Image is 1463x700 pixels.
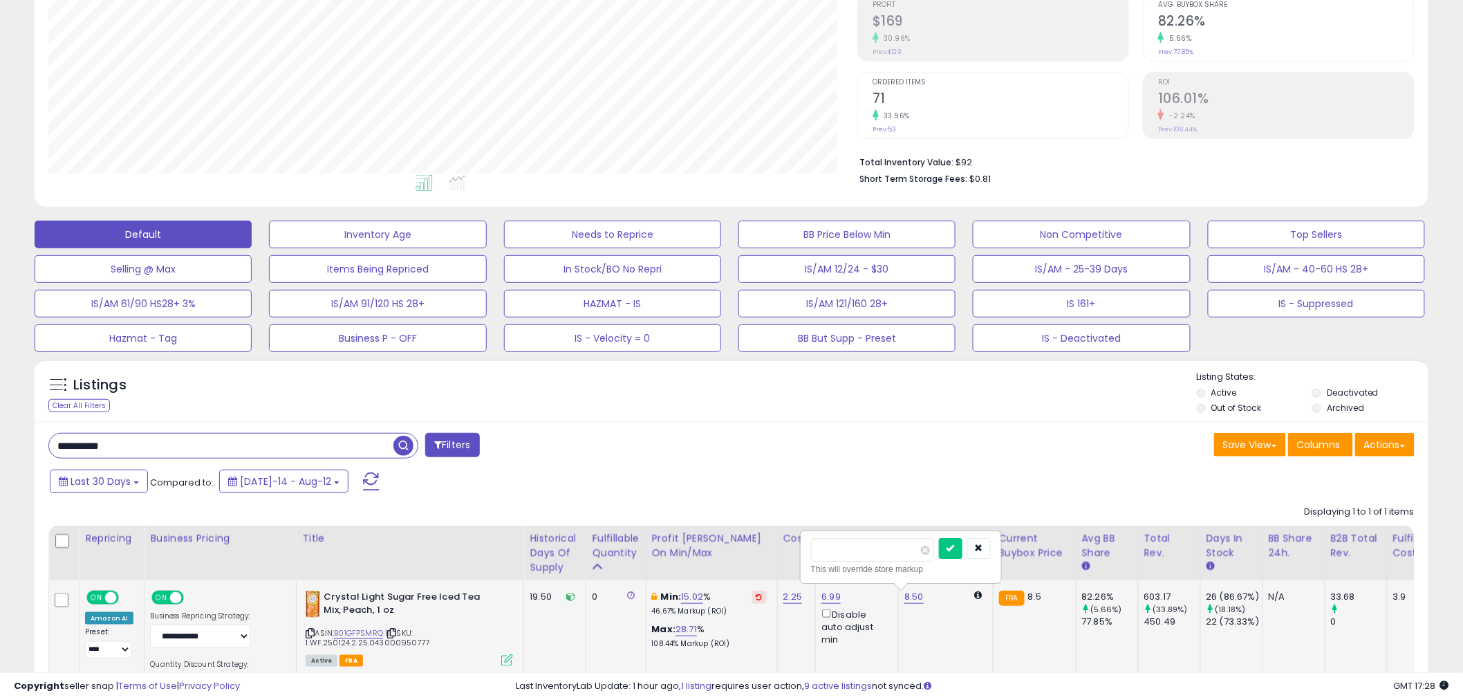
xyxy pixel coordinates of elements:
[269,324,486,352] button: Business P - OFF
[1082,531,1133,560] div: Avg BB Share
[783,590,803,604] a: 2.25
[652,623,767,649] div: %
[873,125,896,133] small: Prev: 53
[1158,125,1197,133] small: Prev: 108.44%
[269,255,486,283] button: Items Being Repriced
[738,324,956,352] button: BB But Supp - Preset
[269,221,486,248] button: Inventory Age
[1164,33,1192,44] small: 5.66%
[652,591,767,616] div: %
[1331,616,1387,628] div: 0
[1393,531,1446,560] div: Fulfillment Cost
[1297,438,1341,452] span: Columns
[1211,387,1237,398] label: Active
[738,221,956,248] button: BB Price Below Min
[425,433,479,457] button: Filters
[652,531,772,560] div: Profit [PERSON_NAME] on Min/Max
[1144,531,1195,560] div: Total Rev.
[873,79,1128,86] span: Ordered Items
[675,623,697,636] a: 28.71
[85,612,133,625] div: Amazon AI
[117,592,139,604] span: OFF
[530,591,575,603] div: 19.50
[1153,604,1188,615] small: (33.89%)
[1331,591,1387,603] div: 33.68
[859,153,1404,169] li: $92
[1028,590,1041,603] span: 8.5
[504,290,721,317] button: HAZMAT - IS
[14,680,240,693] div: seller snap | |
[150,611,250,621] label: Business Repricing Strategy:
[85,531,138,546] div: Repricing
[1158,79,1414,86] span: ROI
[821,590,841,604] a: 6.99
[879,33,911,44] small: 30.96%
[1215,604,1246,615] small: (18.18%)
[1158,1,1414,9] span: Avg. Buybox Share
[973,324,1190,352] button: IS - Deactivated
[904,590,924,604] a: 8.50
[334,627,383,639] a: B01GFPSMRQ
[504,324,721,352] button: IS - Velocity = 0
[873,13,1128,32] h2: $169
[302,531,518,546] div: Title
[150,531,290,546] div: Business Pricing
[805,679,873,692] a: 9 active listings
[85,627,133,658] div: Preset:
[1355,433,1415,457] button: Actions
[1206,616,1262,628] div: 22 (73.33%)
[682,679,712,692] a: 1 listing
[879,111,910,121] small: 33.96%
[661,590,682,603] b: Min:
[652,607,767,616] p: 46.67% Markup (ROI)
[1208,290,1425,317] button: IS - Suppressed
[516,680,1449,693] div: Last InventoryLab Update: 1 hour ago, requires user action, not synced.
[1206,591,1262,603] div: 26 (86.67%)
[1269,531,1319,560] div: BB Share 24h.
[973,255,1190,283] button: IS/AM - 25-39 Days
[1269,591,1314,603] div: N/A
[738,290,956,317] button: IS/AM 121/160 28+
[1394,679,1449,692] span: 2025-09-12 17:28 GMT
[681,590,703,604] a: 15.02
[35,324,252,352] button: Hazmat - Tag
[1082,591,1138,603] div: 82.26%
[35,221,252,248] button: Default
[652,623,676,636] b: Max:
[35,290,252,317] button: IS/AM 61/90 HS28+ 3%
[873,1,1128,9] span: Profit
[219,470,348,493] button: [DATE]-14 - Aug-12
[306,627,430,648] span: | SKU: 1.WF.250124.2.25.043000950777
[48,399,110,412] div: Clear All Filters
[118,679,177,692] a: Terms of Use
[1208,255,1425,283] button: IS/AM - 40-60 HS 28+
[973,290,1190,317] button: IS 161+
[1197,371,1428,384] p: Listing States:
[1288,433,1353,457] button: Columns
[153,592,171,604] span: ON
[1331,531,1381,560] div: B2B Total Rev.
[50,470,148,493] button: Last 30 Days
[150,476,214,489] span: Compared to:
[592,591,635,603] div: 0
[182,592,204,604] span: OFF
[1158,91,1414,109] h2: 106.01%
[1158,13,1414,32] h2: 82.26%
[35,255,252,283] button: Selling @ Max
[646,526,777,580] th: The percentage added to the cost of goods (COGS) that forms the calculator for Min & Max prices.
[811,562,991,576] div: This will override store markup
[1206,560,1215,573] small: Days In Stock.
[783,531,810,546] div: Cost
[1211,402,1262,414] label: Out of Stock
[306,591,320,618] img: 51f91Lg8s0L._SL40_.jpg
[1327,402,1364,414] label: Archived
[269,290,486,317] button: IS/AM 91/120 HS 28+
[306,591,513,665] div: ASIN:
[1305,506,1415,519] div: Displaying 1 to 1 of 1 items
[999,591,1025,606] small: FBA
[1144,591,1200,603] div: 603.17
[150,660,250,670] label: Quantity Discount Strategy:
[859,173,967,185] b: Short Term Storage Fees:
[969,172,991,185] span: $0.81
[179,679,240,692] a: Privacy Policy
